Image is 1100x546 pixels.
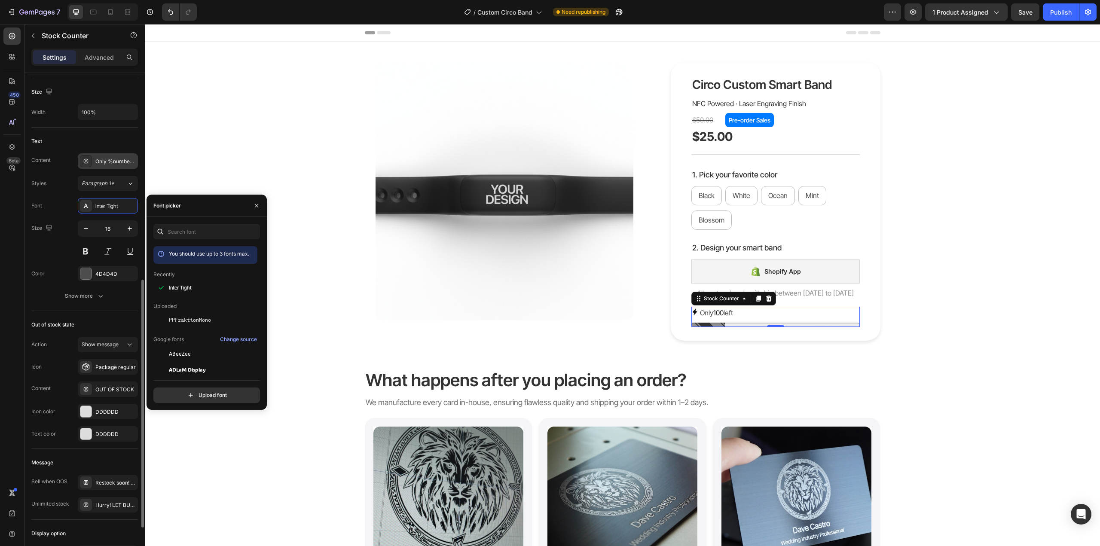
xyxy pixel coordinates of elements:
[555,283,588,295] p: Only left
[95,202,136,210] div: Inter Tight
[43,53,67,62] p: Settings
[169,316,211,323] span: PPFraktionMono
[547,52,704,69] h1: Circo Custom Smart Band
[56,7,60,17] p: 7
[95,158,136,165] div: Only %number% left
[620,242,656,253] div: Shopify App
[31,288,138,304] button: Show more
[31,530,66,537] div: Display option
[95,408,136,416] div: DDDDDD
[31,459,53,467] div: Message
[547,104,715,121] div: $25.00
[932,8,988,17] span: 1 product assigned
[547,73,699,86] p: NFC Powered · Laser Engraving Finish
[474,8,476,17] span: /
[1071,504,1091,525] div: Open Intercom Messenger
[554,192,580,200] span: Blossom
[562,8,605,16] span: Need republishing
[95,270,136,278] div: 4D4D4D
[554,167,570,176] span: Black
[31,384,51,392] div: Content
[31,137,42,145] div: Text
[1011,3,1039,21] button: Save
[169,284,192,292] span: Inter Tight
[220,336,257,343] div: Change source
[588,167,605,176] span: White
[169,366,206,373] span: ADLaM Display
[220,344,736,368] h2: What happens after you placing an order?
[169,350,191,358] span: ABeeZee
[220,334,257,345] button: Change source
[65,292,105,300] div: Show more
[82,341,119,348] span: Show message
[31,156,51,164] div: Content
[31,321,74,329] div: Out of stock state
[186,391,227,400] div: Upload font
[95,479,136,487] div: Restock soon! PREORDER NOW
[31,430,56,438] div: Text color
[925,3,1008,21] button: 1 product assigned
[78,104,137,120] input: Auto
[78,176,138,191] button: Paragraph 1*
[153,302,177,310] p: Uploaded
[162,3,197,21] div: Undo/Redo
[31,363,42,371] div: Icon
[547,144,714,158] p: 1. Pick your favorite color
[1043,3,1079,21] button: Publish
[31,500,69,508] div: Unlimited stock
[547,263,714,275] p: All custom bands will ship between [DATE] to [DATE]
[153,387,260,403] button: Upload font
[8,92,21,98] div: 450
[31,86,54,98] div: Size
[31,223,54,234] div: Size
[1050,8,1072,17] div: Publish
[95,501,136,509] div: Hurry! LET BUY NOW
[661,167,674,176] span: Mint
[145,24,1100,546] iframe: Design area
[42,31,115,41] p: Stock Counter
[3,3,64,21] button: 7
[78,337,138,352] button: Show message
[31,108,46,116] div: Width
[95,430,136,438] div: DDDDDD
[31,270,45,278] div: Color
[623,167,643,176] span: Ocean
[95,363,136,371] div: Package regular
[153,224,260,239] input: Search font
[95,386,136,393] div: OUT OF STOCK
[1018,9,1033,16] span: Save
[584,91,626,101] p: Pre-order Sales
[153,336,184,343] p: Google fonts
[477,8,532,17] span: Custom Circo Band
[82,180,114,187] span: Paragraph 1*
[557,271,596,278] div: Stock Counter
[153,271,175,278] p: Recently
[6,157,21,164] div: Beta
[85,53,114,62] p: Advanced
[547,89,574,103] div: $50.00
[169,250,249,257] span: You should use up to 3 fonts max.
[31,180,46,187] div: Styles
[31,478,67,485] div: Sell when OOS
[153,202,181,210] div: Font picker
[31,341,47,348] div: Action
[31,408,55,415] div: Icon color
[568,284,579,293] span: 100
[221,372,563,385] p: We manufacture every card in-house, ensuring flawless quality and shipping your order within 1–2 ...
[31,202,42,210] div: Font
[547,217,714,231] p: 2. Design your smart band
